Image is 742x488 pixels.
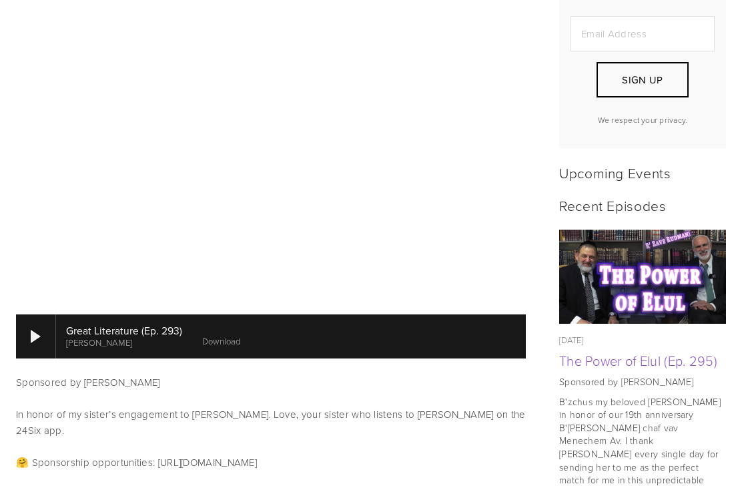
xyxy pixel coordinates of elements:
img: The Power of Elul (Ep. 295) [559,230,727,324]
a: Download [202,335,240,347]
span: Sign Up [622,73,663,87]
p: Sponsored by [PERSON_NAME] [559,375,726,389]
p: 🤗 Sponsorship opportunities: [URL][DOMAIN_NAME] [16,455,526,471]
p: Sponsored by [PERSON_NAME] In honor of my sister’s engagement to [PERSON_NAME]. Love, your sister... [16,375,526,439]
button: Sign Up [597,62,689,97]
iframe: YouTube video player [16,11,526,298]
p: We respect your privacy. [571,114,715,126]
h2: Upcoming Events [559,164,726,181]
a: The Power of Elul (Ep. 295) [559,230,726,324]
a: The Power of Elul (Ep. 295) [559,351,717,370]
time: [DATE] [559,334,584,346]
h2: Recent Episodes [559,197,726,214]
input: Email Address [571,16,715,51]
